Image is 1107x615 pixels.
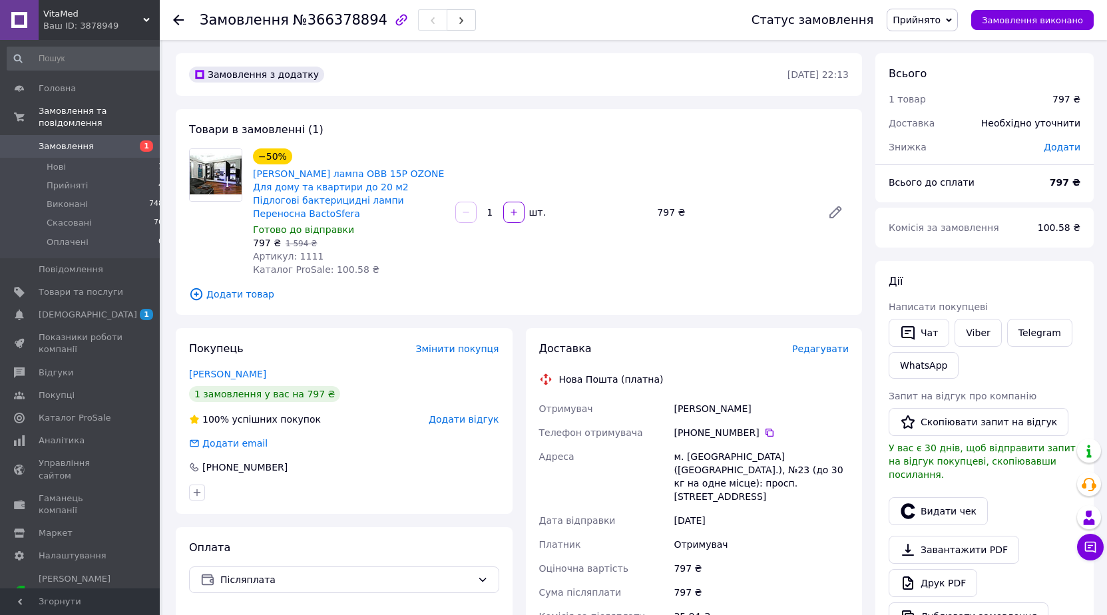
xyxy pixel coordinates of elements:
[158,180,163,192] span: 4
[889,391,1036,401] span: Запит на відгук про компанію
[1050,177,1080,188] b: 797 ₴
[889,222,999,233] span: Комісія за замовлення
[154,217,163,229] span: 76
[792,343,849,354] span: Редагувати
[47,236,89,248] span: Оплачені
[429,414,499,425] span: Додати відгук
[671,397,851,421] div: [PERSON_NAME]
[158,236,163,248] span: 0
[971,10,1094,30] button: Замовлення виконано
[674,426,849,439] div: [PHONE_NUMBER]
[149,198,163,210] span: 748
[200,12,289,28] span: Замовлення
[539,563,628,574] span: Оціночна вартість
[1052,93,1080,106] div: 797 ₴
[47,198,88,210] span: Виконані
[39,389,75,401] span: Покупці
[39,140,94,152] span: Замовлення
[39,367,73,379] span: Відгуки
[973,108,1088,138] div: Необхідно уточнити
[189,342,244,355] span: Покупець
[1007,319,1072,347] a: Telegram
[201,461,289,474] div: [PHONE_NUMBER]
[253,148,292,164] div: −50%
[1038,222,1080,233] span: 100.58 ₴
[43,20,160,32] div: Ваш ID: 3878949
[1077,534,1104,560] button: Чат з покупцем
[39,457,123,481] span: Управління сайтом
[889,319,949,347] button: Чат
[955,319,1001,347] a: Viber
[822,199,849,226] a: Редагувати
[39,550,107,562] span: Налаштування
[539,451,574,462] span: Адреса
[188,437,269,450] div: Додати email
[556,373,667,386] div: Нова Пошта (платна)
[189,123,324,136] span: Товари в замовленні (1)
[539,427,643,438] span: Телефон отримувача
[39,83,76,95] span: Головна
[526,206,547,219] div: шт.
[253,224,354,235] span: Готово до відправки
[39,573,123,610] span: [PERSON_NAME] та рахунки
[39,309,137,321] span: [DEMOGRAPHIC_DATA]
[190,149,242,201] img: Кварцова лампа OBB 15P OZONE Для дому та квартири до 20 м2 Підлогові бактерицидні лампи Переносна...
[1044,142,1080,152] span: Додати
[39,264,103,276] span: Повідомлення
[787,69,849,80] time: [DATE] 22:13
[47,217,92,229] span: Скасовані
[539,403,593,414] span: Отримувач
[539,342,592,355] span: Доставка
[889,536,1019,564] a: Завантажити PDF
[43,8,143,20] span: VitaMed
[889,569,977,597] a: Друк PDF
[7,47,164,71] input: Пошук
[173,13,184,27] div: Повернутися назад
[47,180,88,192] span: Прийняті
[201,437,269,450] div: Додати email
[253,238,281,248] span: 797 ₴
[253,264,379,275] span: Каталог ProSale: 100.58 ₴
[293,12,387,28] span: №366378894
[671,532,851,556] div: Отримувач
[889,177,975,188] span: Всього до сплати
[539,587,622,598] span: Сума післяплати
[671,556,851,580] div: 797 ₴
[189,287,849,302] span: Додати товар
[671,509,851,532] div: [DATE]
[889,118,935,128] span: Доставка
[889,443,1076,480] span: У вас є 30 днів, щоб відправити запит на відгук покупцеві, скопіювавши посилання.
[539,515,616,526] span: Дата відправки
[889,302,988,312] span: Написати покупцеві
[39,331,123,355] span: Показники роботи компанії
[189,67,324,83] div: Замовлення з додатку
[889,67,927,80] span: Всього
[253,251,324,262] span: Артикул: 1111
[39,527,73,539] span: Маркет
[286,239,317,248] span: 1 594 ₴
[889,94,926,104] span: 1 товар
[189,413,321,426] div: успішних покупок
[189,369,266,379] a: [PERSON_NAME]
[39,493,123,516] span: Гаманець компанії
[416,343,499,354] span: Змінити покупця
[39,412,111,424] span: Каталог ProSale
[893,15,941,25] span: Прийнято
[39,286,123,298] span: Товари та послуги
[889,142,927,152] span: Знижка
[189,386,340,402] div: 1 замовлення у вас на 797 ₴
[889,408,1068,436] button: Скопіювати запит на відгук
[140,309,153,320] span: 1
[47,161,66,173] span: Нові
[202,414,229,425] span: 100%
[652,203,817,222] div: 797 ₴
[671,445,851,509] div: м. [GEOGRAPHIC_DATA] ([GEOGRAPHIC_DATA].), №23 (до 30 кг на одне місце): просп. [STREET_ADDRESS]
[220,572,472,587] span: Післяплата
[982,15,1083,25] span: Замовлення виконано
[889,275,903,288] span: Дії
[671,580,851,604] div: 797 ₴
[539,539,581,550] span: Платник
[752,13,874,27] div: Статус замовлення
[39,105,160,129] span: Замовлення та повідомлення
[889,497,988,525] button: Видати чек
